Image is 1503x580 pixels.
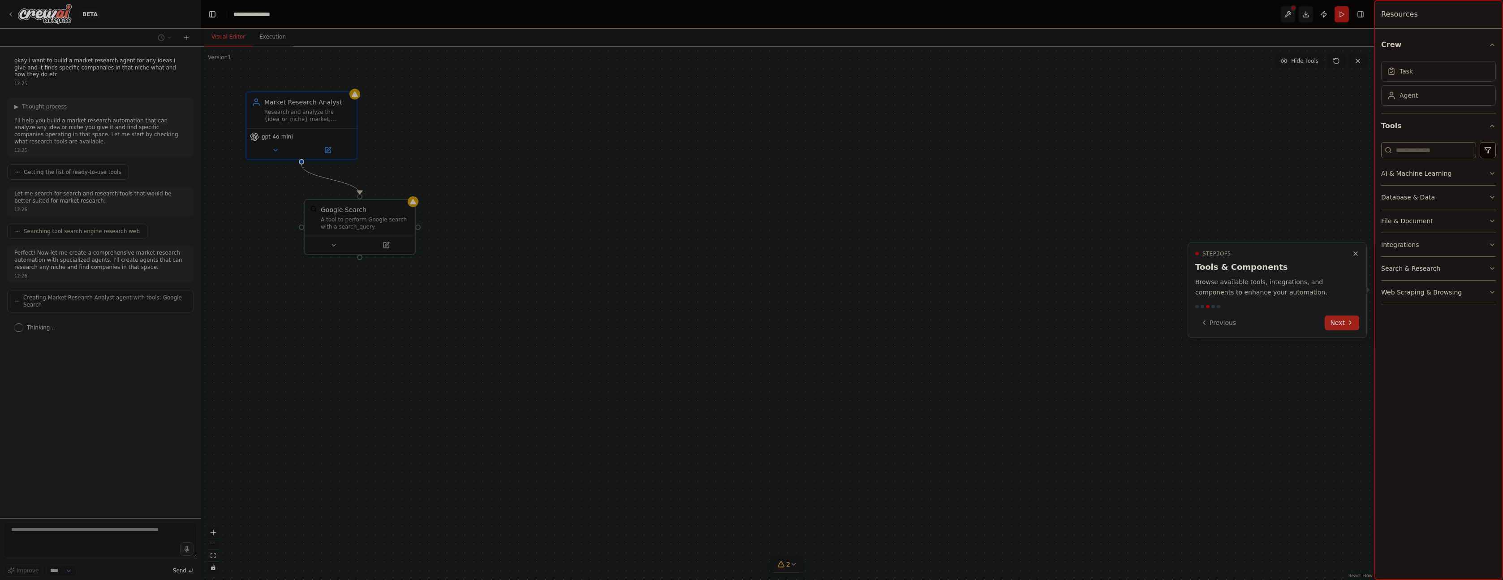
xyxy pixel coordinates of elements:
button: Next [1325,315,1359,330]
p: Browse available tools, integrations, and components to enhance your automation. [1195,277,1348,298]
h3: Tools & Components [1195,261,1348,273]
button: Previous [1195,315,1241,330]
button: Close walkthrough [1350,248,1361,259]
span: Step 3 of 5 [1202,250,1231,257]
button: Hide left sidebar [206,8,219,21]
